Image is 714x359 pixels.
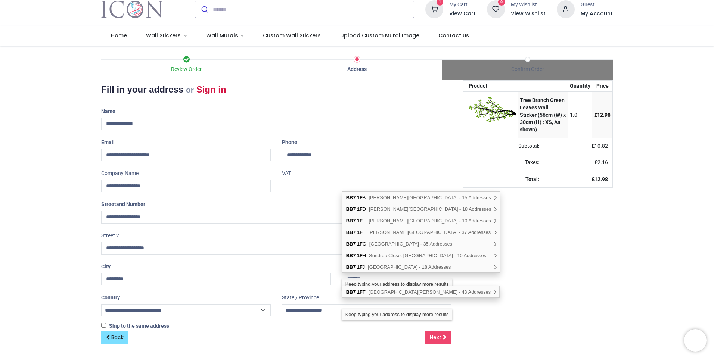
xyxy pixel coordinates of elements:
b: 1F [357,253,363,258]
button: Submit [195,1,213,18]
td: Subtotal: [463,138,544,154]
a: View Cart [449,10,476,18]
label: State / Province [282,291,319,304]
label: Street 2 [101,230,119,242]
span: 2.16 [597,159,608,165]
span: [PERSON_NAME][GEOGRAPHIC_DATA] - 15 Addresses [369,195,491,200]
span: £ [595,159,608,165]
span: Wall Stickers [146,32,181,39]
div: address list [342,286,499,298]
a: Sign in [196,84,226,94]
span: 12.98 [597,112,611,118]
b: BB7 [346,218,356,224]
a: View Wishlist [511,10,546,18]
a: 1 [425,6,443,12]
span: Custom Wall Stickers [263,32,321,39]
div: My Wishlist [511,1,546,9]
span: Next [430,334,441,341]
b: BB7 [346,264,356,270]
span: 10.82 [595,143,608,149]
b: BB7 [346,253,356,258]
div: My Cart [449,1,476,9]
a: Wall Stickers [136,26,196,46]
span: Wall Murals [206,32,238,39]
b: 1FT [357,289,366,295]
div: Confirm Order [442,66,613,73]
div: 1.0 [570,112,590,119]
iframe: Brevo live chat [684,329,707,352]
span: [GEOGRAPHIC_DATA] - 35 Addresses [369,241,452,247]
label: Name [101,105,115,118]
div: Address [272,66,443,73]
span: Fill in your address [101,84,183,94]
b: BB7 [346,289,356,295]
span: 12.98 [595,176,608,182]
div: D [342,203,500,215]
b: 1F [357,241,363,247]
span: Contact us [438,32,469,39]
label: Email [101,136,115,149]
b: 1F [357,264,363,270]
b: BB7 [346,195,356,200]
div: G [342,238,500,250]
th: Quantity [568,81,593,92]
strong: Tree Branch Green Leaves Wall Sticker (56cm (W) x 30cm (H) : XS, As shown) [520,97,566,132]
a: Back [101,331,128,344]
div: address list [342,192,500,273]
b: 1F [357,206,363,212]
div: Review Order [101,66,272,73]
div: B [342,192,500,203]
th: Product [463,81,518,92]
span: Home [111,32,127,39]
a: Next [425,331,451,344]
strong: Total: [525,176,539,182]
div: E [342,215,500,227]
div: H [342,250,500,261]
th: Price [592,81,612,92]
img: 135yfsAAAAGSURBVAMA5iccQOjfOSIAAAAASUVORK5CYII= [469,97,516,122]
a: My Account [581,10,613,18]
label: Country [101,291,120,304]
input: Ship to the same address [101,323,106,328]
label: Ship to the same address [101,322,169,330]
span: Back [111,334,124,341]
label: City [101,260,111,273]
div: Keep typing your address to display more results [342,278,453,290]
span: £ [592,143,608,149]
label: Phone [282,136,297,149]
span: [PERSON_NAME][GEOGRAPHIC_DATA] - 10 Addresses [369,218,491,224]
span: Sundrop Close, [GEOGRAPHIC_DATA] - 10 Addresses [369,253,486,258]
div: J [342,261,500,272]
div: F [342,227,500,238]
span: Upload Custom Mural Image [340,32,419,39]
b: BB7 [346,206,356,212]
span: [PERSON_NAME][GEOGRAPHIC_DATA] - 18 Addresses [369,206,491,212]
b: BB7 [346,230,356,235]
td: Taxes: [463,154,544,171]
small: or [186,85,194,94]
b: 1F [357,195,363,200]
strong: £ [592,176,608,182]
b: 1F [357,230,363,235]
span: [GEOGRAPHIC_DATA] - 18 Addresses [368,264,451,270]
span: [PERSON_NAME][GEOGRAPHIC_DATA] - 37 Addresses [369,230,491,235]
a: Wall Murals [196,26,254,46]
div: Keep typing your address to display more results [342,309,453,320]
label: VAT [282,167,291,180]
label: Street [101,198,145,211]
span: £ [594,112,611,118]
span: [GEOGRAPHIC_DATA][PERSON_NAME] - 43 Addresses [369,289,491,295]
b: 1F [357,218,363,224]
div: Guest [581,1,613,9]
b: BB7 [346,241,356,247]
a: 0 [487,6,505,12]
label: Company Name [101,167,139,180]
span: and Number [116,201,145,207]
